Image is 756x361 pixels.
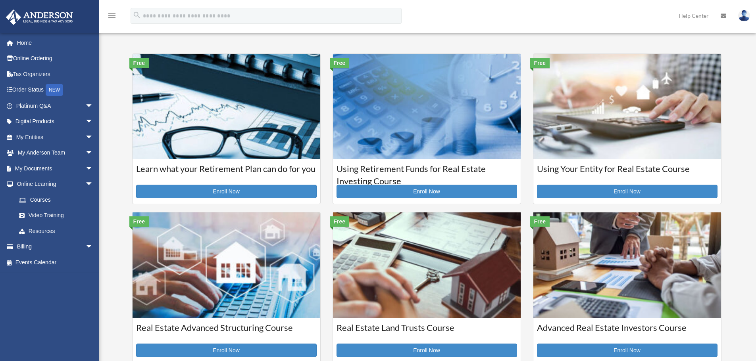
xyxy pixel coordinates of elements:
a: Enroll Now [337,185,517,198]
div: Free [530,58,550,68]
div: Free [129,58,149,68]
a: Billingarrow_drop_down [6,239,105,255]
a: Enroll Now [537,344,718,357]
a: Online Ordering [6,51,105,67]
h3: Learn what your Retirement Plan can do for you [136,163,317,183]
h3: Using Retirement Funds for Real Estate Investing Course [337,163,517,183]
a: Enroll Now [136,344,317,357]
span: arrow_drop_down [85,160,101,177]
a: My Entitiesarrow_drop_down [6,129,105,145]
a: Courses [11,192,101,208]
a: Video Training [11,208,105,223]
a: Enroll Now [136,185,317,198]
a: Platinum Q&Aarrow_drop_down [6,98,105,114]
span: arrow_drop_down [85,114,101,130]
div: NEW [46,84,63,96]
a: menu [107,14,117,21]
a: Online Learningarrow_drop_down [6,176,105,192]
a: Tax Organizers [6,66,105,82]
img: Anderson Advisors Platinum Portal [4,10,75,25]
span: arrow_drop_down [85,176,101,193]
div: Free [330,216,350,227]
span: arrow_drop_down [85,239,101,255]
a: Home [6,35,105,51]
div: Free [129,216,149,227]
span: arrow_drop_down [85,145,101,161]
div: Free [330,58,350,68]
img: User Pic [738,10,750,21]
h3: Advanced Real Estate Investors Course [537,322,718,342]
i: search [133,11,141,19]
a: My Anderson Teamarrow_drop_down [6,145,105,161]
h3: Real Estate Advanced Structuring Course [136,322,317,342]
a: My Documentsarrow_drop_down [6,160,105,176]
a: Order StatusNEW [6,82,105,98]
a: Resources [11,223,105,239]
span: arrow_drop_down [85,98,101,114]
a: Enroll Now [537,185,718,198]
a: Events Calendar [6,254,105,270]
a: Digital Productsarrow_drop_down [6,114,105,130]
i: menu [107,11,117,21]
div: Free [530,216,550,227]
a: Enroll Now [337,344,517,357]
h3: Real Estate Land Trusts Course [337,322,517,342]
h3: Using Your Entity for Real Estate Course [537,163,718,183]
span: arrow_drop_down [85,129,101,145]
